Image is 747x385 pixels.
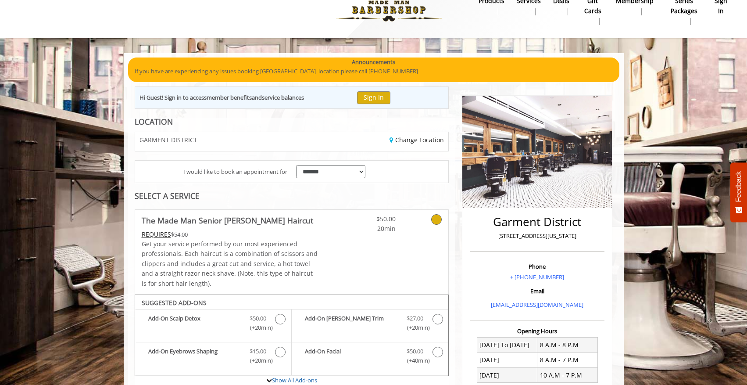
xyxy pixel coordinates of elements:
span: I would like to book an appointment for [183,167,287,176]
a: [EMAIL_ADDRESS][DOMAIN_NAME] [491,301,583,309]
a: Change Location [390,136,444,144]
b: Add-On Eyebrows Shaping [148,347,241,365]
span: 20min [344,224,396,234]
label: Add-On Eyebrows Shaping [139,347,287,367]
span: This service needs some Advance to be paid before we block your appointment [142,230,171,238]
b: member benefits [207,94,252,101]
b: Add-On [PERSON_NAME] Trim [305,314,398,332]
label: Add-On Scalp Detox [139,314,287,335]
span: $15.00 [250,347,266,356]
span: $50.00 [250,314,266,323]
span: $50.00 [344,214,396,224]
b: service balances [262,94,304,101]
b: Announcements [352,58,395,67]
b: Add-On Facial [305,347,398,365]
td: [DATE] [477,353,537,367]
span: Feedback [735,171,743,202]
td: 8 A.M - 8 P.M [537,338,598,353]
div: $54.00 [142,230,318,239]
span: (+40min ) [402,356,428,365]
label: Add-On Facial [296,347,444,367]
p: If you have are experiencing any issues booking [GEOGRAPHIC_DATA] location please call [PHONE_NUM... [135,67,613,76]
a: + [PHONE_NUMBER] [510,273,564,281]
span: (+20min ) [245,323,271,332]
h3: Email [472,288,602,294]
b: LOCATION [135,116,173,127]
td: 8 A.M - 7 P.M [537,353,598,367]
td: [DATE] To [DATE] [477,338,537,353]
a: Show All Add-ons [272,376,317,384]
td: 10 A.M - 7 P.M [537,368,598,383]
p: Get your service performed by our most experienced professionals. Each haircut is a combination o... [142,239,318,288]
b: The Made Man Senior [PERSON_NAME] Haircut [142,214,313,227]
button: Feedback - Show survey [730,162,747,222]
b: Add-On Scalp Detox [148,314,241,332]
span: (+20min ) [245,356,271,365]
td: [DATE] [477,368,537,383]
h3: Opening Hours [470,328,604,334]
b: SUGGESTED ADD-ONS [142,299,207,307]
div: SELECT A SERVICE [135,192,449,200]
h3: Phone [472,263,602,270]
span: GARMENT DISTRICT [139,137,197,143]
label: Add-On Beard Trim [296,314,444,335]
span: $50.00 [407,347,423,356]
span: (+20min ) [402,323,428,332]
p: [STREET_ADDRESS][US_STATE] [472,231,602,241]
div: The Made Man Senior Barber Haircut Add-onS [135,295,449,376]
div: Hi Guest! Sign in to access and [139,93,304,102]
button: Sign In [357,91,390,104]
h2: Garment District [472,216,602,228]
span: $27.00 [407,314,423,323]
